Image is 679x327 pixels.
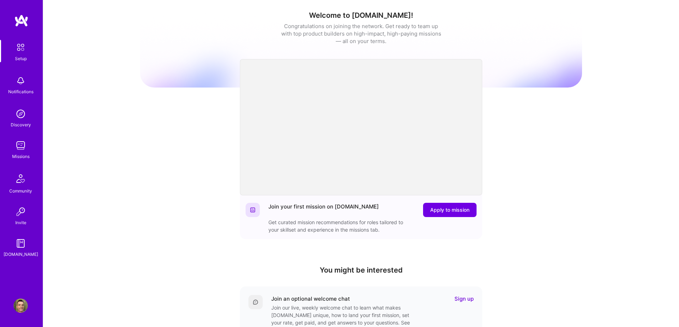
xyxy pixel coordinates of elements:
[14,299,28,313] img: User Avatar
[12,170,29,187] img: Community
[268,218,411,233] div: Get curated mission recommendations for roles tailored to your skillset and experience in the mis...
[14,205,28,219] img: Invite
[12,153,30,160] div: Missions
[14,14,29,27] img: logo
[13,40,28,55] img: setup
[15,55,27,62] div: Setup
[14,236,28,250] img: guide book
[15,219,26,226] div: Invite
[140,11,582,20] h1: Welcome to [DOMAIN_NAME]!
[9,187,32,195] div: Community
[8,88,34,95] div: Notifications
[253,299,258,305] img: Comment
[240,59,482,195] iframe: video
[454,295,474,302] a: Sign up
[14,107,28,121] img: discovery
[250,207,256,213] img: Website
[271,295,350,302] div: Join an optional welcome chat
[281,22,441,45] div: Congratulations on joining the network. Get ready to team up with top product builders on high-im...
[14,74,28,88] img: bell
[14,138,28,153] img: teamwork
[240,266,482,274] h4: You might be interested
[11,121,31,128] div: Discovery
[430,206,469,213] span: Apply to mission
[4,250,38,258] div: [DOMAIN_NAME]
[12,299,30,313] a: User Avatar
[423,203,477,217] button: Apply to mission
[268,203,379,217] div: Join your first mission on [DOMAIN_NAME]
